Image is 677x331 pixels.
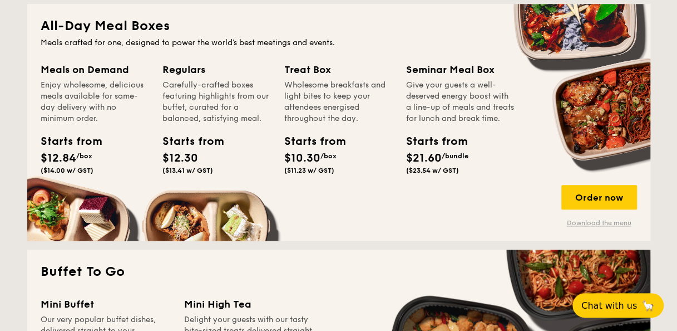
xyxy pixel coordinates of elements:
[561,185,637,210] div: Order now
[162,80,271,124] div: Carefully-crafted boxes featuring highlights from our buffet, curated for a balanced, satisfying ...
[41,62,149,77] div: Meals on Demand
[284,133,334,150] div: Starts from
[162,167,213,174] span: ($13.41 w/ GST)
[41,133,91,150] div: Starts from
[41,296,171,312] div: Mini Buffet
[442,152,468,160] span: /bundle
[284,167,334,174] span: ($11.23 w/ GST)
[41,167,93,174] span: ($14.00 w/ GST)
[284,80,393,124] div: Wholesome breakfasts and light bites to keep your attendees energised throughout the day.
[76,152,92,160] span: /box
[41,152,76,165] span: $12.84
[641,299,655,312] span: 🦙
[41,17,637,35] h2: All-Day Meal Boxes
[406,133,456,150] div: Starts from
[581,300,637,311] span: Chat with us
[320,152,337,160] span: /box
[284,152,320,165] span: $10.30
[41,263,637,281] h2: Buffet To Go
[284,62,393,77] div: Treat Box
[184,296,314,312] div: Mini High Tea
[406,167,459,174] span: ($23.54 w/ GST)
[41,37,637,48] div: Meals crafted for one, designed to power the world's best meetings and events.
[162,152,198,165] span: $12.30
[41,80,149,124] div: Enjoy wholesome, delicious meals available for same-day delivery with no minimum order.
[572,293,664,318] button: Chat with us🦙
[406,62,515,77] div: Seminar Meal Box
[561,218,637,227] a: Download the menu
[406,80,515,124] div: Give your guests a well-deserved energy boost with a line-up of meals and treats for lunch and br...
[406,152,442,165] span: $21.60
[162,133,213,150] div: Starts from
[162,62,271,77] div: Regulars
